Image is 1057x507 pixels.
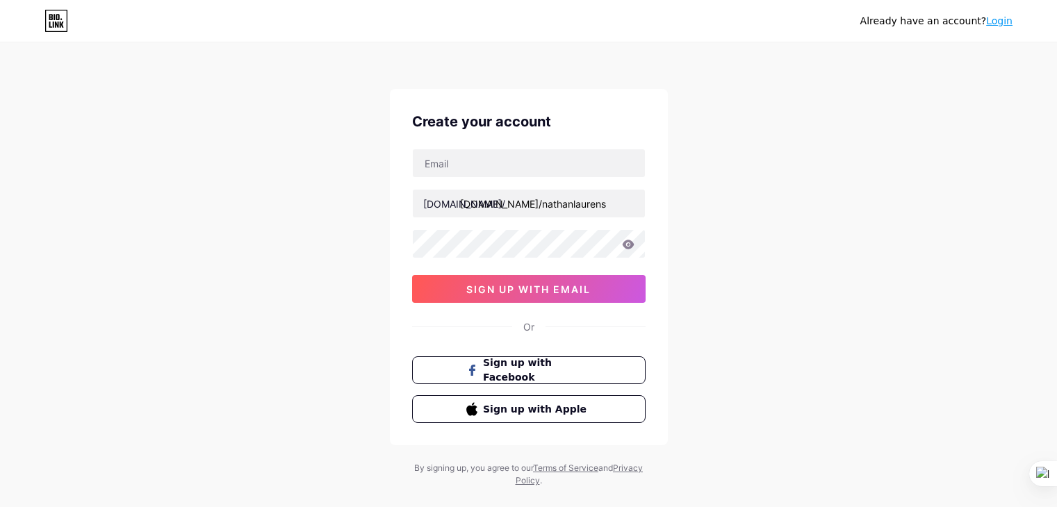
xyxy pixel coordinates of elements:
[411,462,647,487] div: By signing up, you agree to our and .
[466,283,591,295] span: sign up with email
[412,111,646,132] div: Create your account
[412,395,646,423] button: Sign up with Apple
[860,14,1013,28] div: Already have an account?
[412,356,646,384] button: Sign up with Facebook
[483,356,591,385] span: Sign up with Facebook
[986,15,1013,26] a: Login
[413,190,645,217] input: username
[423,197,505,211] div: [DOMAIN_NAME]/
[533,463,598,473] a: Terms of Service
[523,319,534,334] div: Or
[483,402,591,417] span: Sign up with Apple
[413,149,645,177] input: Email
[412,275,646,303] button: sign up with email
